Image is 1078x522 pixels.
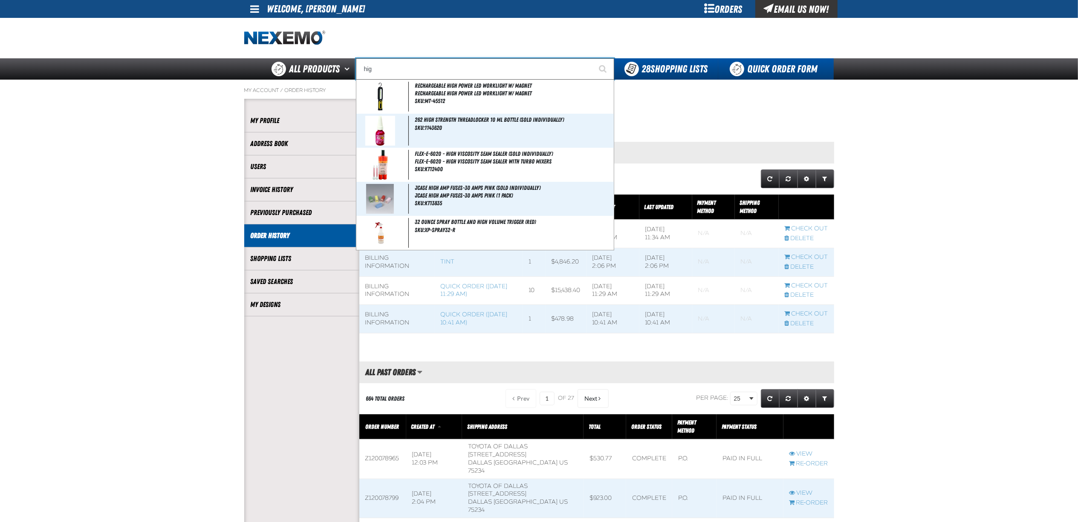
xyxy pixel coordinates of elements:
span: DALLAS [468,498,492,505]
a: Reset grid action [779,169,798,188]
a: Refresh grid action [761,169,780,188]
a: Delete checkout started from Quick Order (7/30/2025, 10:41 AM) [785,320,828,328]
strong: 28 [642,63,651,75]
input: Current page number [540,392,555,405]
img: 634574c55853d666203536-Spray32-R_00.jpg [365,218,395,248]
a: Started At [592,204,615,210]
span: US [559,459,568,466]
button: Open All Products pages [342,58,356,80]
td: Blank [692,276,735,305]
td: $15,438.40 [546,276,587,305]
span: [STREET_ADDRESS] [468,490,526,497]
td: [DATE] 10:41 AM [587,305,639,333]
a: Quick Order Form [718,58,834,80]
a: Delete checkout started from Quick Order (7/16/2025, 11:29 AM) [785,291,828,299]
img: 5b115840cbf8d192410673-i_1143620.jpg [365,116,395,146]
bdo: 75234 [468,506,485,513]
td: Complete [626,479,672,518]
span: Payment Status [722,423,757,430]
a: Quick Order ([DATE] 10:41 AM) [440,311,507,326]
td: 1 [523,305,546,333]
span: [STREET_ADDRESS] [468,451,526,458]
span: Rechargeable High Power LED Worklight w/ Magnet [415,82,532,89]
span: JCASE High Amp Fuses-30 Amps Pink (Sold Individually) [415,184,540,191]
span: All Products [289,61,340,77]
span: Shipping Address [467,423,507,430]
a: TINT [440,258,454,265]
h2: All Past Orders [359,367,416,377]
a: Last Updated [644,204,674,210]
a: Expand or Collapse Grid Filters [816,389,834,408]
td: Blank [692,248,735,276]
a: Re-Order Z120078799 order [789,499,828,507]
a: My Profile [251,116,353,126]
button: You have 28 Shopping Lists. Open to view details [614,58,718,80]
td: Paid in full [717,439,783,479]
th: Row actions [779,195,834,220]
a: Delete checkout started from Quick Order (10/3/2024, 11:34 AM) [785,235,828,243]
a: Continue checkout started from Quick Order (10/3/2024, 11:34 AM) [785,225,828,233]
span: [GEOGRAPHIC_DATA] [494,459,558,466]
span: JCASE High Amp Fuses-30 Amps Pink (1 Pack) [415,192,612,199]
span: US [559,498,568,505]
td: Blank [735,276,779,305]
td: $478.98 [546,305,587,333]
td: Paid in full [717,479,783,518]
td: Complete [626,439,672,479]
td: 1 [523,248,546,276]
span: Order Status [631,423,662,430]
a: Continue checkout started from TINT [785,253,828,261]
td: Blank [735,305,779,333]
a: Total [589,423,601,430]
td: Z120078799 [359,479,406,518]
td: P.O. [672,439,717,479]
a: Expand or Collapse Grid Settings [798,169,816,188]
a: Created At [411,423,436,430]
a: Order Number [366,423,399,430]
span: Payment Method [677,419,696,434]
td: $530.77 [584,439,626,479]
a: Refresh grid action [761,389,780,408]
a: Home [244,31,325,46]
a: Invoice History [251,185,353,195]
td: Blank [692,305,735,333]
button: Manage grid views. Current view is All Past Orders [417,365,423,379]
span: SKU:XP-Spray32-R [415,227,455,233]
span: DALLAS [468,459,492,466]
span: of 27 [558,395,574,402]
a: Payment Method [697,199,716,214]
a: Continue checkout started from Quick Order (7/30/2025, 10:41 AM) [785,310,828,318]
button: Start Searching [593,58,614,80]
a: My Account [244,87,279,94]
td: [DATE] 11:29 AM [587,276,639,305]
td: P.O. [672,479,717,518]
span: Flex-E-6020 - High Viscosity Seam Sealer (Sold Individually) [415,150,553,157]
span: Toyota of Dallas [468,443,528,450]
td: [DATE] 2:06 PM [639,248,692,276]
img: 5b115850654af401010251-kt13837_1_1_1.jpg [366,184,394,214]
span: 32 Ounce Spray Bottle and High Volume Trigger (Red) [415,218,536,225]
img: Nexemo logo [244,31,325,46]
div: Billing Information [365,283,428,299]
span: Toyota of Dallas [468,482,528,490]
span: 262 High Strength Threadlocker 10 ml bottle (Sold Individually) [415,116,564,123]
th: Row actions [783,414,834,439]
a: Shopping Lists [251,254,353,264]
a: Continue checkout started from Quick Order (7/16/2025, 11:29 AM) [785,282,828,290]
span: [GEOGRAPHIC_DATA] [494,498,558,505]
td: Blank [692,220,735,248]
td: $923.00 [584,479,626,518]
img: 5b11589ee8bfa164078516-45512.jpg [365,82,395,112]
a: Expand or Collapse Grid Filters [816,169,834,188]
td: $4,846.20 [546,248,587,276]
a: Saved Searches [251,277,353,287]
span: Shipping Method [740,199,760,214]
td: [DATE] 11:29 AM [639,276,692,305]
span: SKU:MT-45512 [415,98,445,104]
a: My Designs [251,300,353,310]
